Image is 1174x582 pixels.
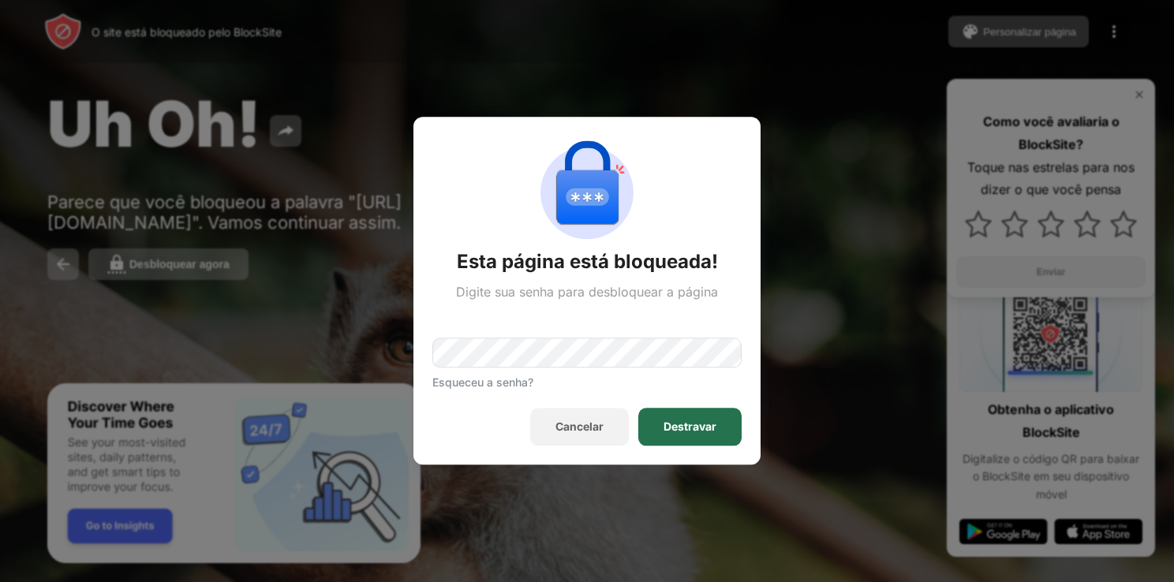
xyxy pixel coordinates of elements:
div: Digite sua senha para desbloquear a página [456,284,718,300]
div: Destravar [664,421,716,434]
div: Esta página está bloqueada! [457,249,718,274]
img: password-protection.svg [530,136,644,249]
div: Esqueceu a senha? [432,376,533,390]
div: Cancelar [555,421,604,434]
